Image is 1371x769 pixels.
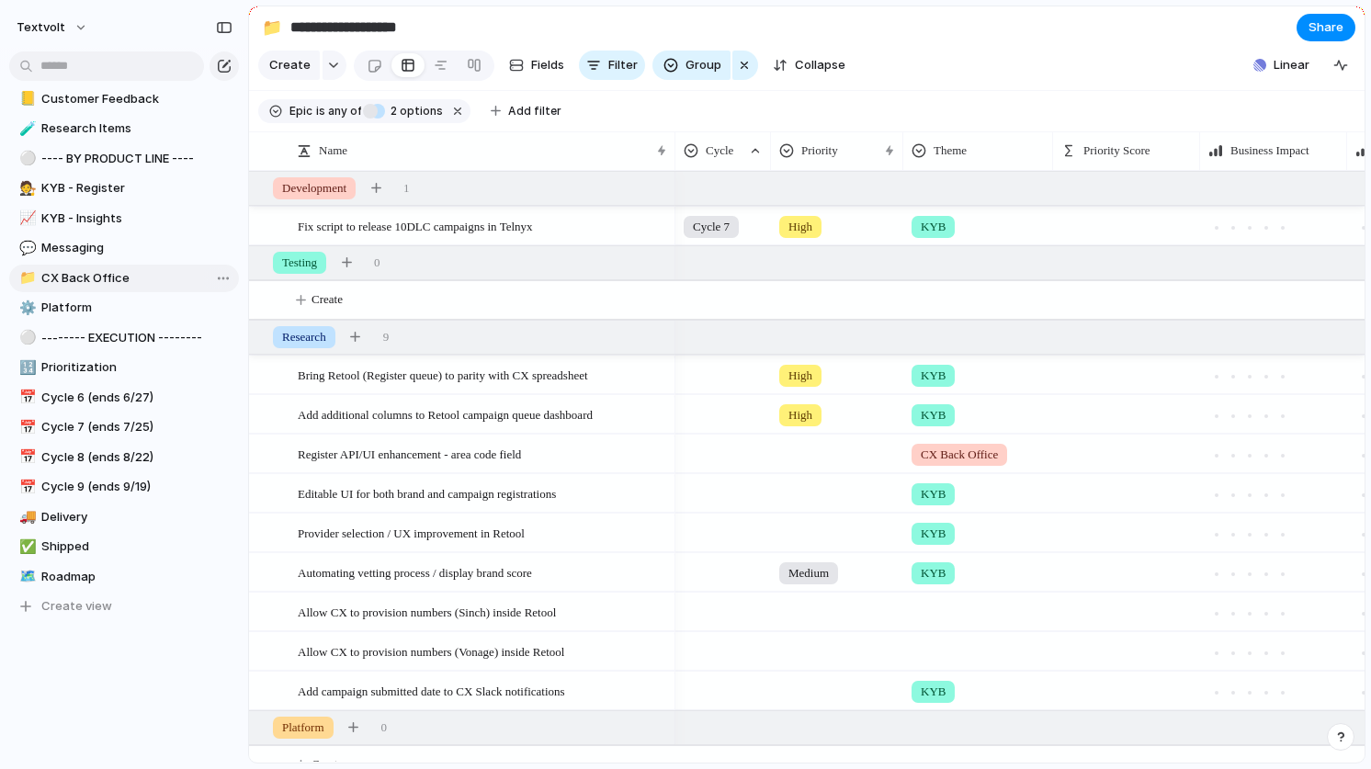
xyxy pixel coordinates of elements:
a: 📅Cycle 7 (ends 7/25) [9,413,239,441]
div: 🚚 [19,506,32,527]
span: Editable UI for both brand and campaign registrations [298,482,556,503]
span: KYB [921,564,946,582]
span: Provider selection / UX improvement in Retool [298,522,525,543]
button: 📅 [17,448,35,467]
div: ✅ [19,537,32,558]
button: Share [1297,14,1355,41]
span: Customer Feedback [41,90,232,108]
div: 📅Cycle 8 (ends 8/22) [9,444,239,471]
div: 📅 [19,477,32,498]
span: High [788,406,812,424]
button: 2 options [363,101,447,121]
a: 🔢Prioritization [9,354,239,381]
span: Bring Retool (Register queue) to parity with CX spreadsheet [298,364,588,385]
span: Cycle [706,141,733,160]
span: KYB [921,525,946,543]
span: Create [269,56,311,74]
span: textvolt [17,18,65,37]
div: ⚪ [19,327,32,348]
span: Allow CX to provision numbers (Vonage) inside Retool [298,640,564,662]
a: 🧪Research Items [9,115,239,142]
span: Create view [41,597,112,616]
a: ⚪---- BY PRODUCT LINE ---- [9,145,239,173]
span: Cycle 8 (ends 8/22) [41,448,232,467]
button: 📅 [17,418,35,436]
div: ⚙️ [19,298,32,319]
div: 📈 [19,208,32,229]
button: 📅 [17,478,35,496]
span: Theme [934,141,967,160]
div: 📅 [19,387,32,408]
button: Collapse [765,51,853,80]
span: Group [685,56,721,74]
a: ⚙️Platform [9,294,239,322]
span: Business Impact [1230,141,1309,160]
div: 📒 [19,88,32,109]
span: Share [1309,18,1343,37]
button: 📁 [17,269,35,288]
span: Name [319,141,347,160]
span: CX Back Office [41,269,232,288]
button: 💬 [17,239,35,257]
a: 💬Messaging [9,234,239,262]
span: Cycle 7 [693,218,730,236]
div: 📒Customer Feedback [9,85,239,113]
a: ✅Shipped [9,533,239,560]
span: Filter [608,56,638,74]
span: Research [282,328,326,346]
span: Register API/UI enhancement - area code field [298,443,521,464]
button: Create view [9,593,239,620]
button: 🧪 [17,119,35,138]
a: 🧑‍⚖️KYB - Register [9,175,239,202]
span: KYB [921,683,946,701]
div: 📅 [19,447,32,468]
span: Messaging [41,239,232,257]
span: 9 [383,328,390,346]
div: 📅Cycle 9 (ends 9/19) [9,473,239,501]
button: Group [652,51,731,80]
span: 1 [403,179,410,198]
button: 📈 [17,209,35,228]
span: Add additional columns to Retool campaign queue dashboard [298,403,593,424]
div: 🚚Delivery [9,503,239,531]
span: Medium [788,564,829,582]
div: 🔢 [19,357,32,379]
a: 📅Cycle 6 (ends 6/27) [9,384,239,412]
span: Delivery [41,508,232,526]
button: 📒 [17,90,35,108]
div: 💬 [19,238,32,259]
span: 0 [374,254,380,272]
button: Add filter [480,98,572,124]
span: KYB - Insights [41,209,232,228]
span: -------- EXECUTION -------- [41,329,232,347]
div: 🗺️Roadmap [9,563,239,591]
button: 📁 [257,13,287,42]
span: Linear [1274,56,1309,74]
a: 📁CX Back Office [9,265,239,292]
span: High [788,218,812,236]
a: 📈KYB - Insights [9,205,239,232]
span: 0 [381,718,388,737]
span: Testing [282,254,317,272]
button: 🔢 [17,358,35,377]
button: 📅 [17,389,35,407]
button: ✅ [17,537,35,556]
span: Roadmap [41,568,232,586]
span: CX Back Office [921,446,998,464]
button: 🗺️ [17,568,35,586]
button: ⚪ [17,150,35,168]
span: Allow CX to provision numbers (Sinch) inside Retool [298,601,556,622]
div: ⚪ [19,148,32,169]
span: Epic [289,103,312,119]
div: 📁 [19,267,32,288]
span: Platform [41,299,232,317]
span: Add campaign submitted date to CX Slack notifications [298,680,565,701]
span: 2 [385,104,400,118]
button: 🚚 [17,508,35,526]
span: any of [325,103,361,119]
